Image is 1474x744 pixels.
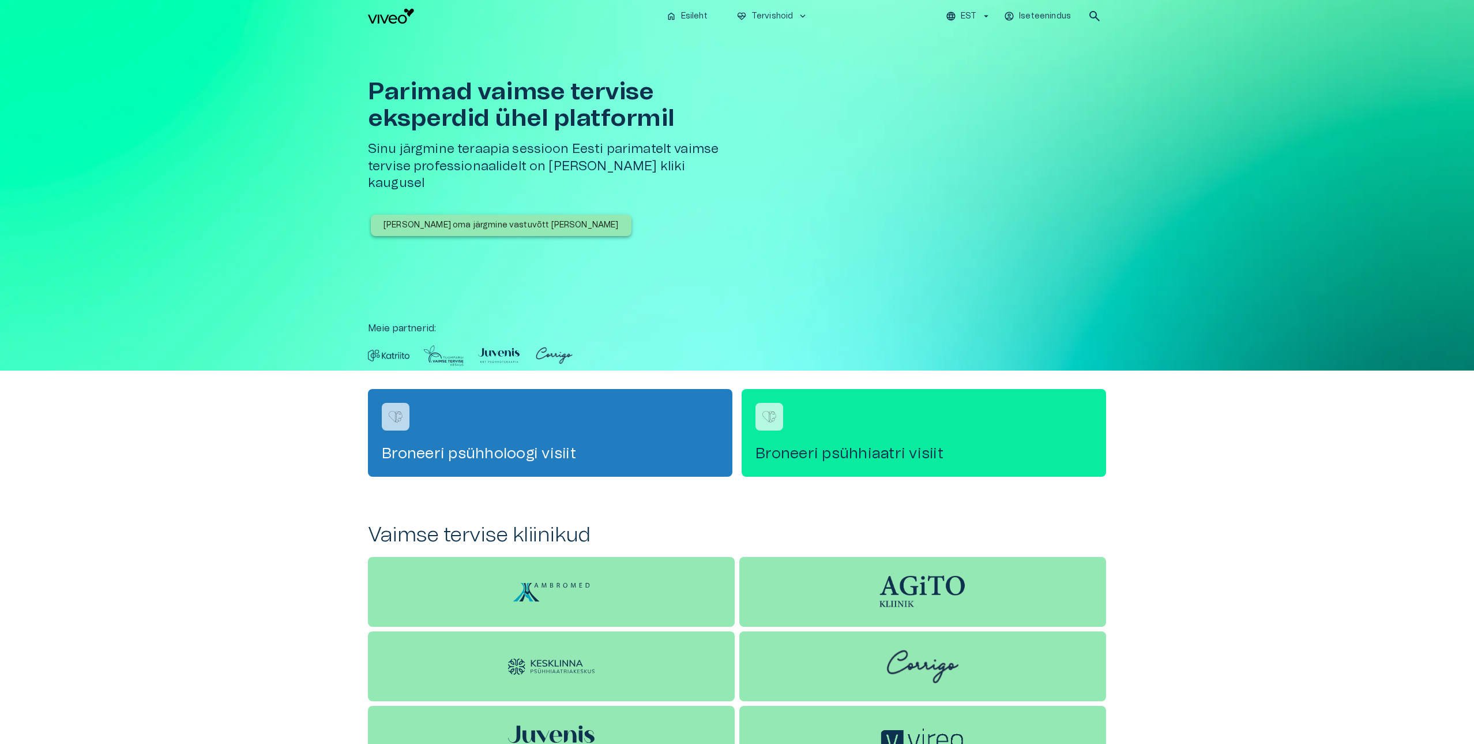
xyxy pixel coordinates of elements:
[961,10,976,23] p: EST
[1019,10,1071,23] p: Iseteenindus
[533,345,575,367] img: Partner logo
[879,575,966,610] img: Agito logo
[383,219,619,231] p: [PERSON_NAME] oma järgmine vastuvõtt [PERSON_NAME]
[751,10,794,23] p: Tervishoid
[368,321,1106,335] p: Meie partnerid :
[368,78,742,132] h1: Parimad vaimse tervise eksperdid ühel platformil
[368,9,414,24] img: Viveo logo
[1088,9,1101,23] span: search
[508,575,595,610] img: Ambromed Kliinik logo
[423,345,464,367] img: Partner logo
[368,345,409,367] img: Partner logo
[508,659,595,675] img: Kesklinna Psühhiaatriakeskus logo
[368,631,735,701] a: Kesklinna Psühhiaatriakeskus logo
[755,444,1092,463] h4: Broneeri psühhiaatri visiit
[1083,5,1106,28] button: open search modal
[736,11,747,21] span: ecg_heart
[739,557,1106,627] a: Agito logo
[798,11,808,21] span: keyboard_arrow_down
[387,408,404,425] img: Broneeri psühholoogi visiit logo
[661,8,713,25] button: homeEsileht
[368,557,735,627] a: Ambromed Kliinik logo
[739,631,1106,701] a: Corrigo logo
[1002,8,1074,25] button: Iseteenindus
[666,11,676,21] span: home
[879,632,966,701] img: Corrigo logo
[478,345,520,367] img: Partner logo
[368,9,657,24] a: Navigate to homepage
[732,8,813,25] button: ecg_heartTervishoidkeyboard_arrow_down
[368,389,732,477] a: Navigate to service booking
[742,389,1106,477] a: Navigate to service booking
[368,141,742,192] h5: Sinu järgmine teraapia sessioon Eesti parimatelt vaimse tervise professionaalidelt on [PERSON_NAM...
[382,444,719,463] h4: Broneeri psühholoogi visiit
[368,523,1106,548] h2: Vaimse tervise kliinikud
[681,10,708,23] p: Esileht
[371,215,631,236] button: [PERSON_NAME] oma järgmine vastuvõtt [PERSON_NAME]
[761,408,778,425] img: Broneeri psühhiaatri visiit logo
[944,8,993,25] button: EST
